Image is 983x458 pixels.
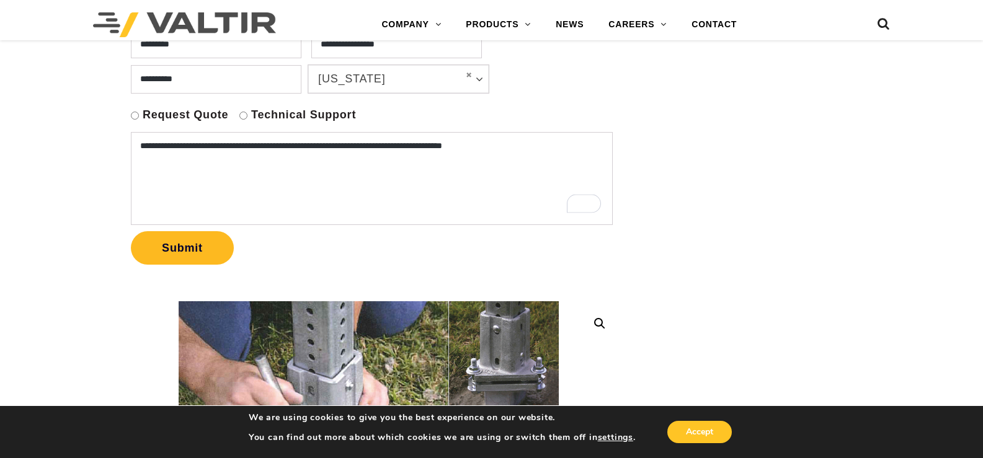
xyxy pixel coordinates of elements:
textarea: To enrich screen reader interactions, please activate Accessibility in Grammarly extension settings [131,132,613,225]
a: COMPANY [369,12,453,37]
button: Submit [131,231,234,265]
a: CONTACT [679,12,749,37]
span: [US_STATE] [318,71,456,87]
a: PRODUCTS [453,12,543,37]
a: CAREERS [596,12,679,37]
img: Valtir [93,12,276,37]
p: We are using cookies to give you the best experience on our website. [249,412,636,423]
a: [US_STATE] [308,65,489,93]
button: Accept [667,421,732,443]
label: Request Quote [143,108,228,122]
p: You can find out more about which cookies we are using or switch them off in . [249,432,636,443]
label: Technical Support [251,108,356,122]
a: NEWS [543,12,596,37]
button: settings [598,432,633,443]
